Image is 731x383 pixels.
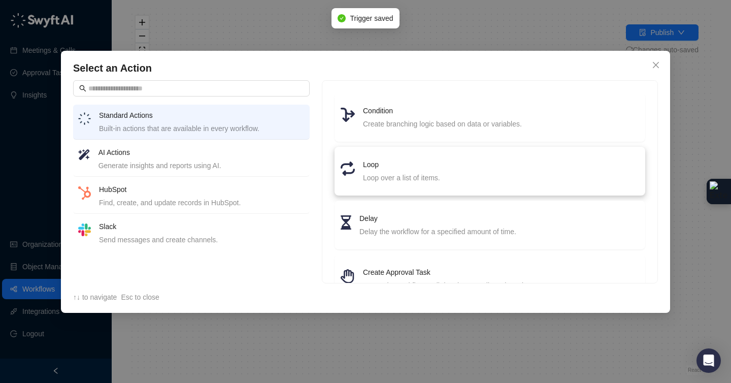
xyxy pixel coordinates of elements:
[648,57,664,73] button: Close
[363,280,639,291] div: Pause the workflow until data is manually reviewed.
[652,61,660,69] span: close
[99,123,305,134] div: Built-in actions that are available in every workflow.
[78,112,91,125] img: logo-small-inverted-DW8HDUn_.png
[73,293,117,301] span: ↑↓ to navigate
[121,293,159,301] span: Esc to close
[73,61,658,75] h4: Select an Action
[363,172,639,183] div: Loop over a list of items.
[99,110,305,121] h4: Standard Actions
[696,348,721,373] div: Open Intercom Messenger
[99,221,305,232] h4: Slack
[363,159,639,170] h4: Loop
[98,160,305,171] div: Generate insights and reports using AI.
[99,197,305,208] div: Find, create, and update records in HubSpot.
[98,147,305,158] h4: AI Actions
[79,85,86,92] span: search
[363,267,639,278] h4: Create Approval Task
[338,14,346,22] span: check-circle
[99,184,305,195] h4: HubSpot
[99,234,305,245] div: Send messages and create channels.
[350,13,393,24] span: Trigger saved
[710,181,728,202] img: Extension Icon
[359,213,639,224] h4: Delay
[78,186,91,200] img: hubspot-DkpyWjJb.png
[359,226,639,237] div: Delay the workflow for a specified amount of time.
[363,118,639,130] div: Create branching logic based on data or variables.
[363,105,639,116] h4: Condition
[78,224,91,236] img: slack-Cn3INd-T.png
